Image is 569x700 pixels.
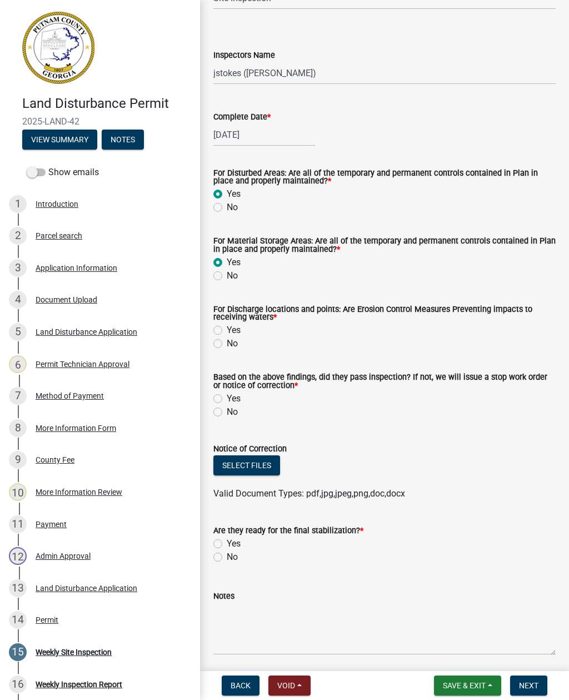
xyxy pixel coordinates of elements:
[9,259,27,277] div: 3
[22,12,94,84] img: Putnam County, Georgia
[227,392,241,405] label: Yes
[22,96,191,112] h4: Land Disturbance Permit
[36,520,67,528] div: Payment
[36,360,129,368] div: Permit Technician Approval
[227,324,241,337] label: Yes
[36,296,97,304] div: Document Upload
[9,291,27,309] div: 4
[36,584,137,592] div: Land Disturbance Application
[22,116,178,127] span: 2025-LAND-42
[231,681,251,690] span: Back
[9,643,27,661] div: 15
[213,488,405,499] span: Valid Document Types: pdf,jpg,jpeg,png,doc,docx
[213,170,556,186] label: For Disturbed Areas: Are all of the temporary and permanent controls contained in Plan in place a...
[227,405,238,419] label: No
[213,527,363,535] label: Are they ready for the final stabilization?
[9,676,27,693] div: 16
[213,455,280,475] button: Select files
[22,130,97,150] button: View Summary
[36,424,116,432] div: More Information Form
[277,681,295,690] span: Void
[9,611,27,629] div: 14
[9,419,27,437] div: 8
[213,374,556,390] label: Based on the above findings, did they pass inspection? If not, we will issue a stop work order or...
[36,232,82,240] div: Parcel search
[27,166,99,179] label: Show emails
[222,676,259,696] button: Back
[36,200,78,208] div: Introduction
[9,579,27,597] div: 13
[227,256,241,269] label: Yes
[9,547,27,565] div: 12
[36,328,137,336] div: Land Disturbance Application
[213,52,275,59] label: Inspectors Name
[213,123,315,146] input: mm/dd/yyyy
[227,269,238,282] label: No
[36,488,122,496] div: More Information Review
[9,515,27,533] div: 11
[36,648,112,656] div: Weekly Site Inspection
[36,456,74,464] div: County Fee
[102,130,144,150] button: Notes
[434,676,501,696] button: Save & Exit
[213,445,287,453] label: Notice of Correction
[213,593,234,600] label: Notes
[102,136,144,145] wm-modal-confirm: Notes
[227,201,238,214] label: No
[22,136,97,145] wm-modal-confirm: Summary
[9,387,27,405] div: 7
[9,227,27,245] div: 2
[213,306,556,322] label: For Discharge locations and points: Are Erosion Control Measures Preventing impacts to receiving ...
[36,264,117,272] div: Application Information
[9,195,27,213] div: 1
[227,337,238,350] label: No
[227,550,238,564] label: No
[213,113,271,121] label: Complete Date
[9,483,27,501] div: 10
[443,681,486,690] span: Save & Exit
[268,676,311,696] button: Void
[519,681,538,690] span: Next
[213,237,556,254] label: For Material Storage Areas: Are all of the temporary and permanent controls contained in Plan in ...
[510,676,547,696] button: Next
[36,616,58,624] div: Permit
[9,451,27,469] div: 9
[36,552,91,560] div: Admin Approval
[227,187,241,201] label: Yes
[9,323,27,341] div: 5
[36,681,122,688] div: Weekly Inspection Report
[227,537,241,550] label: Yes
[36,392,104,400] div: Method of Payment
[9,355,27,373] div: 6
